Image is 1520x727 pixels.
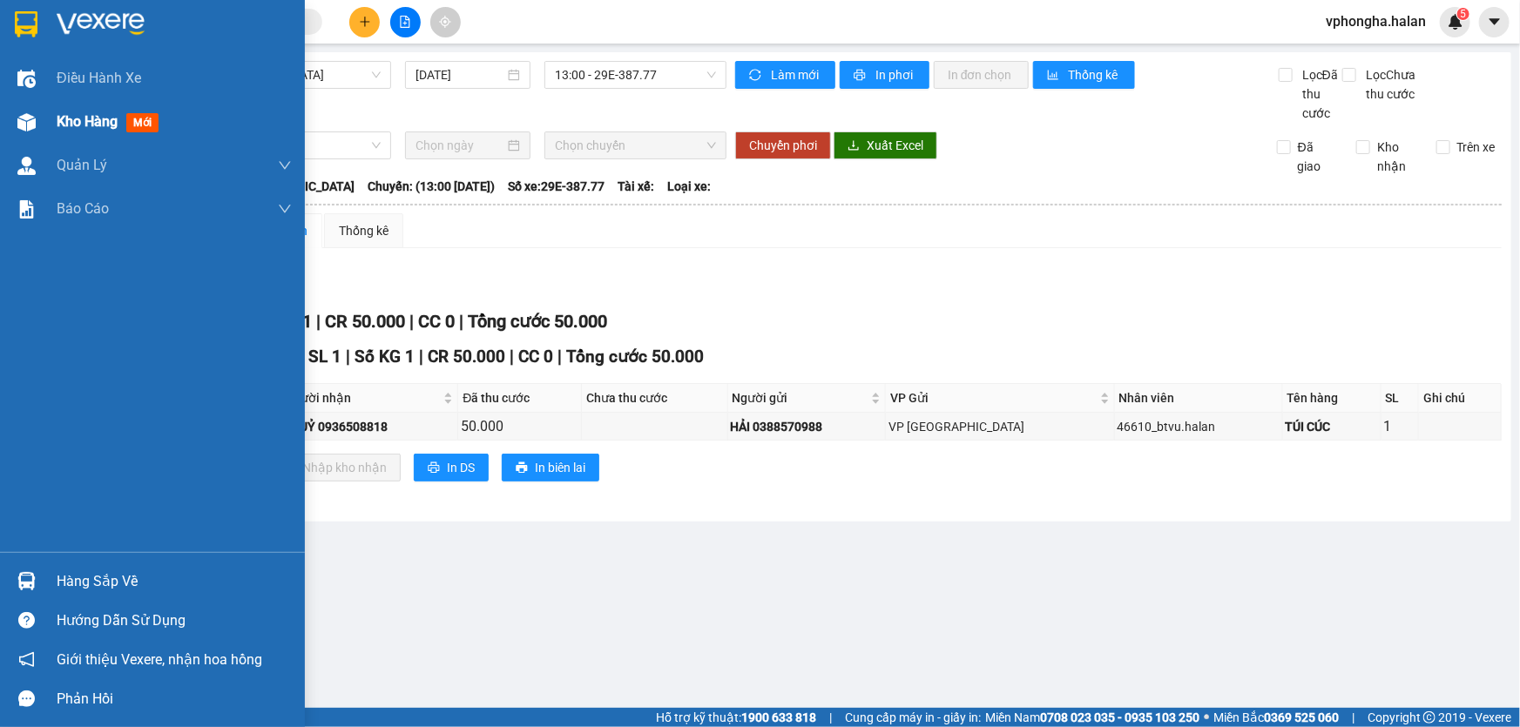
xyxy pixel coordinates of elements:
[886,413,1114,441] td: VP Hà Đông
[1450,138,1503,157] span: Trên xe
[439,16,451,28] span: aim
[339,221,388,240] div: Thống kê
[1118,417,1280,436] div: 46610_btvu.halan
[1213,708,1339,727] span: Miền Bắc
[368,177,495,196] span: Chuyến: (13:00 [DATE])
[278,202,292,216] span: down
[468,311,607,332] span: Tổng cước 50.000
[516,461,528,475] span: printer
[1312,10,1440,32] span: vphongha.halan
[535,458,585,477] span: In biên lai
[1352,708,1354,727] span: |
[57,569,292,595] div: Hàng sắp về
[18,612,35,629] span: question-circle
[1384,415,1415,437] div: 1
[566,347,704,367] span: Tổng cước 50.000
[667,177,711,196] span: Loại xe:
[508,177,605,196] span: Số xe: 29E-387.77
[418,311,455,332] span: CC 0
[308,347,341,367] span: SL 1
[1040,710,1199,724] strong: 0708 023 035 - 0935 103 250
[17,572,36,590] img: warehouse-icon
[848,139,860,153] span: download
[890,388,1096,407] span: VP Gửi
[854,69,868,83] span: printer
[1295,65,1342,123] span: Lọc Đã thu cước
[349,7,380,37] button: plus
[1115,384,1283,413] th: Nhân viên
[415,65,504,84] input: 11/09/2025
[355,347,415,367] span: Số KG 1
[57,67,141,89] span: Điều hành xe
[430,7,461,37] button: aim
[875,65,915,84] span: In phơi
[17,157,36,175] img: warehouse-icon
[618,177,654,196] span: Tài xế:
[749,69,764,83] span: sync
[18,690,35,707] span: message
[582,384,727,413] th: Chưa thu cước
[1487,14,1503,30] span: caret-down
[57,649,262,670] span: Giới thiệu Vexere, nhận hoa hồng
[834,131,937,159] button: downloadXuất Excel
[285,388,440,407] span: Người nhận
[1448,14,1463,30] img: icon-new-feature
[1419,384,1502,413] th: Ghi chú
[414,454,489,481] button: printerIn DS
[502,454,599,481] button: printerIn biên lai
[1033,61,1135,89] button: bar-chartThống kê
[459,311,463,332] span: |
[461,415,578,437] div: 50.000
[316,311,321,332] span: |
[518,347,553,367] span: CC 0
[1291,138,1343,176] span: Đã giao
[1359,65,1438,104] span: Lọc Chưa thu cước
[390,7,421,37] button: file-add
[888,417,1111,436] div: VP [GEOGRAPHIC_DATA]
[278,158,292,172] span: down
[1457,8,1469,20] sup: 5
[934,61,1029,89] button: In đơn chọn
[555,62,716,88] span: 13:00 - 29E-387.77
[1264,710,1339,724] strong: 0369 525 060
[15,11,37,37] img: logo-vxr
[867,136,923,155] span: Xuất Excel
[17,113,36,131] img: warehouse-icon
[731,417,883,436] div: HẢI 0388570988
[17,200,36,219] img: solution-icon
[359,16,371,28] span: plus
[415,136,504,155] input: Chọn ngày
[845,708,981,727] span: Cung cấp máy in - giấy in:
[126,113,159,132] span: mới
[1069,65,1121,84] span: Thống kê
[557,347,562,367] span: |
[458,384,582,413] th: Đã thu cước
[840,61,929,89] button: printerIn phơi
[1479,7,1510,37] button: caret-down
[735,131,831,159] button: Chuyển phơi
[555,132,716,158] span: Chọn chuyến
[1283,384,1382,413] th: Tên hàng
[57,154,107,176] span: Quản Lý
[741,710,816,724] strong: 1900 633 818
[510,347,514,367] span: |
[17,70,36,88] img: warehouse-icon
[409,311,414,332] span: |
[1460,8,1466,20] span: 5
[18,651,35,668] span: notification
[57,198,109,219] span: Báo cáo
[985,708,1199,727] span: Miền Nam
[1423,711,1436,724] span: copyright
[1370,138,1422,176] span: Kho nhận
[428,347,505,367] span: CR 50.000
[57,686,292,712] div: Phản hồi
[829,708,832,727] span: |
[1286,417,1378,436] div: TÚI CÚC
[57,113,118,130] span: Kho hàng
[656,708,816,727] span: Hỗ trợ kỹ thuật:
[733,388,868,407] span: Người gửi
[428,461,440,475] span: printer
[1204,714,1209,721] span: ⚪️
[346,347,350,367] span: |
[283,417,455,436] div: THUỶ 0936508818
